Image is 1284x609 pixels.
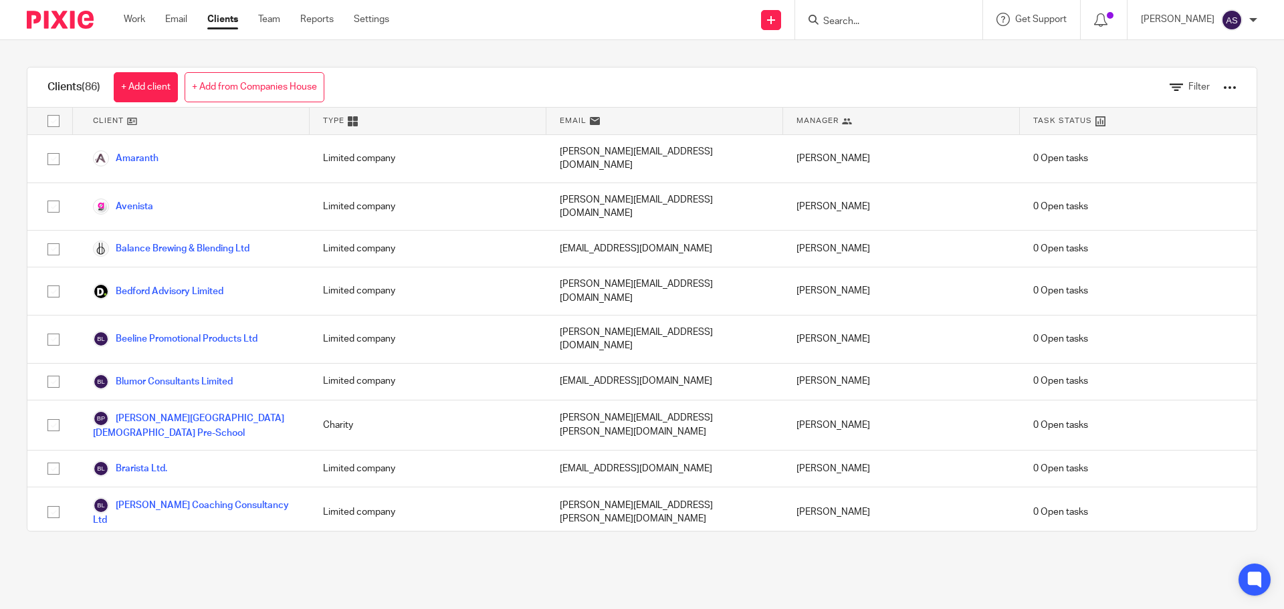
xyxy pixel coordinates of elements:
[783,231,1020,267] div: [PERSON_NAME]
[1033,332,1088,346] span: 0 Open tasks
[1033,115,1092,126] span: Task Status
[783,135,1020,182] div: [PERSON_NAME]
[93,410,109,427] img: svg%3E
[1033,418,1088,432] span: 0 Open tasks
[93,199,153,215] a: Avenista
[207,13,238,26] a: Clients
[93,150,158,166] a: Amaranth
[546,451,783,487] div: [EMAIL_ADDRESS][DOMAIN_NAME]
[546,135,783,182] div: [PERSON_NAME][EMAIL_ADDRESS][DOMAIN_NAME]
[783,364,1020,400] div: [PERSON_NAME]
[783,451,1020,487] div: [PERSON_NAME]
[310,183,546,231] div: Limited company
[82,82,100,92] span: (86)
[124,13,145,26] a: Work
[93,241,249,257] a: Balance Brewing & Blending Ltd
[546,267,783,315] div: [PERSON_NAME][EMAIL_ADDRESS][DOMAIN_NAME]
[93,283,109,299] img: Deloitte.jpg
[546,183,783,231] div: [PERSON_NAME][EMAIL_ADDRESS][DOMAIN_NAME]
[310,364,546,400] div: Limited company
[310,451,546,487] div: Limited company
[783,400,1020,450] div: [PERSON_NAME]
[354,13,389,26] a: Settings
[783,267,1020,315] div: [PERSON_NAME]
[310,487,546,537] div: Limited company
[185,72,324,102] a: + Add from Companies House
[93,331,109,347] img: svg%3E
[1033,462,1088,475] span: 0 Open tasks
[1221,9,1243,31] img: svg%3E
[546,316,783,363] div: [PERSON_NAME][EMAIL_ADDRESS][DOMAIN_NAME]
[41,108,66,134] input: Select all
[93,241,109,257] img: Logo.png
[783,183,1020,231] div: [PERSON_NAME]
[93,150,109,166] img: Logo.png
[93,115,124,126] span: Client
[1033,284,1088,297] span: 0 Open tasks
[300,13,334,26] a: Reports
[93,199,109,215] img: MicrosoftTeams-image.png
[1033,505,1088,519] span: 0 Open tasks
[1033,242,1088,255] span: 0 Open tasks
[93,374,233,390] a: Blumor Consultants Limited
[93,410,296,440] a: [PERSON_NAME][GEOGRAPHIC_DATA][DEMOGRAPHIC_DATA] Pre-School
[546,400,783,450] div: [PERSON_NAME][EMAIL_ADDRESS][PERSON_NAME][DOMAIN_NAME]
[560,115,586,126] span: Email
[93,497,109,513] img: svg%3E
[1033,374,1088,388] span: 0 Open tasks
[783,316,1020,363] div: [PERSON_NAME]
[796,115,839,126] span: Manager
[546,487,783,537] div: [PERSON_NAME][EMAIL_ADDRESS][PERSON_NAME][DOMAIN_NAME]
[323,115,344,126] span: Type
[310,316,546,363] div: Limited company
[310,135,546,182] div: Limited company
[93,374,109,390] img: svg%3E
[310,400,546,450] div: Charity
[546,231,783,267] div: [EMAIL_ADDRESS][DOMAIN_NAME]
[93,461,167,477] a: Brarista Ltd.
[1188,82,1210,92] span: Filter
[258,13,280,26] a: Team
[1033,200,1088,213] span: 0 Open tasks
[310,267,546,315] div: Limited company
[27,11,94,29] img: Pixie
[114,72,178,102] a: + Add client
[165,13,187,26] a: Email
[546,364,783,400] div: [EMAIL_ADDRESS][DOMAIN_NAME]
[1141,13,1214,26] p: [PERSON_NAME]
[822,16,942,28] input: Search
[47,80,100,94] h1: Clients
[1015,15,1067,24] span: Get Support
[93,331,257,347] a: Beeline Promotional Products Ltd
[783,487,1020,537] div: [PERSON_NAME]
[93,461,109,477] img: svg%3E
[310,231,546,267] div: Limited company
[93,283,223,299] a: Bedford Advisory Limited
[93,497,296,527] a: [PERSON_NAME] Coaching Consultancy Ltd
[1033,152,1088,165] span: 0 Open tasks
